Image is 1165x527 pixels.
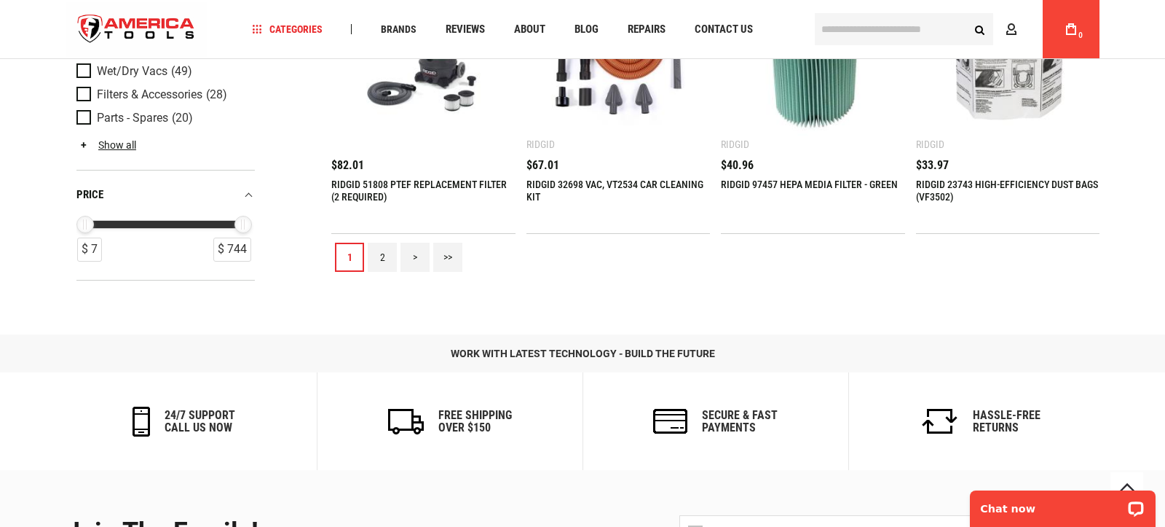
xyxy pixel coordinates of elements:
h6: 24/7 support call us now [165,409,235,434]
a: About [508,20,552,39]
h6: Hassle-Free Returns [973,409,1040,434]
h6: secure & fast payments [702,409,778,434]
h6: Free Shipping Over $150 [438,409,512,434]
span: Brands [381,24,416,34]
a: Filters & Accessories (28) [76,87,251,103]
div: Ridgid [916,138,944,150]
span: (49) [171,65,192,77]
span: Reviews [446,24,485,35]
a: RIDGID 32698 VAC, VT2534 CAR CLEANING KIT [526,179,703,203]
a: Show all [76,139,136,151]
a: 2 [368,243,397,272]
span: Wet/Dry Vacs [97,65,167,78]
a: Wet/Dry Vacs (49) [76,63,251,79]
a: RIDGID 97457 HEPA MEDIA FILTER - GREEN [721,179,898,190]
div: Ridgid [721,138,749,150]
span: (20) [172,112,193,124]
a: 1 [335,243,364,272]
span: About [514,24,545,35]
a: >> [433,243,462,272]
a: Brands [374,20,423,39]
a: Categories [246,20,329,39]
a: RIDGID 23743 HIGH-EFFICIENCY DUST BAGS (VF3502) [916,179,1098,203]
span: (28) [206,88,227,101]
a: Parts - Spares (20) [76,110,251,126]
span: Contact Us [695,24,753,35]
a: RIDGID 51808 PTEF REPLACEMENT FILTER (2 REQUIRED) [331,179,507,203]
span: 0 [1078,31,1083,39]
span: Blog [574,24,599,35]
div: price [76,185,255,205]
a: Contact Us [688,20,759,39]
div: $ 744 [213,238,251,262]
span: $40.96 [721,160,754,171]
span: Categories [253,24,323,34]
a: > [400,243,430,272]
iframe: LiveChat chat widget [960,481,1165,527]
button: Search [965,15,993,43]
div: $ 7 [77,238,102,262]
a: Reviews [439,20,491,39]
div: Ridgid [526,138,555,150]
span: $67.01 [526,160,559,171]
span: $33.97 [916,160,949,171]
a: Repairs [621,20,672,39]
span: Parts - Spares [97,112,168,125]
span: Repairs [628,24,666,35]
img: America Tools [66,2,207,57]
a: store logo [66,2,207,57]
span: Filters & Accessories [97,88,202,101]
a: Blog [568,20,605,39]
span: $82.01 [331,160,364,171]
